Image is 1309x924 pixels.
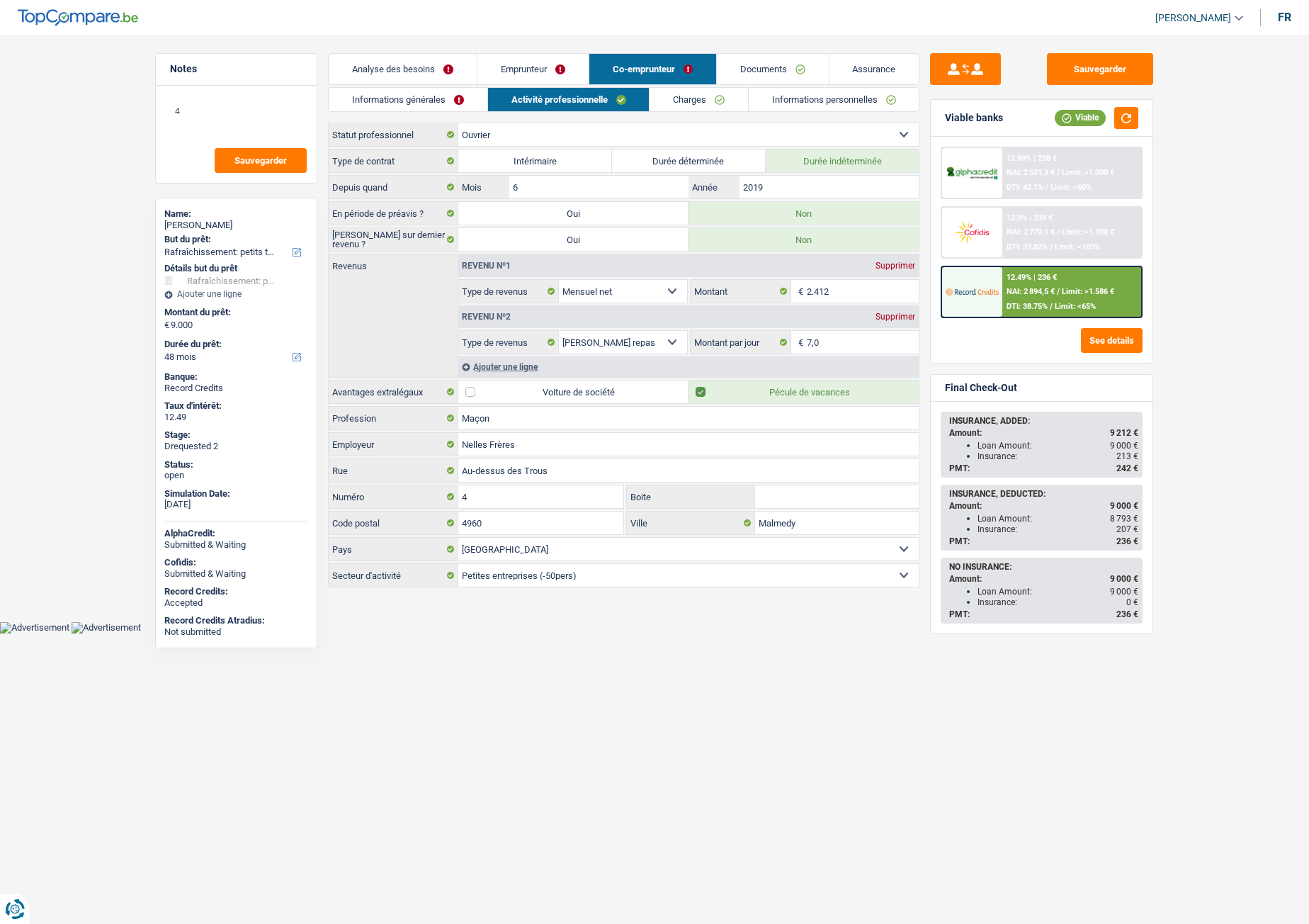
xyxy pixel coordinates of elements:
[164,220,308,231] div: [PERSON_NAME]
[329,176,458,198] label: Depuis quand
[164,234,305,245] label: But du prêt:
[1062,227,1114,237] span: Limit: >1.100 €
[329,407,458,429] label: Profession
[977,451,1138,461] div: Insurance:
[1050,183,1092,192] span: Limit: <60%
[688,228,919,251] label: Non
[329,202,458,225] label: En période de préavis ?
[688,202,919,225] label: Non
[164,626,308,638] div: Not submitted
[458,150,612,172] label: Intérimaire
[164,412,308,423] div: 12.49
[749,88,919,111] a: Informations personnelles
[170,63,302,75] h5: Notes
[164,488,308,500] div: Simulation Date:
[1062,287,1114,296] span: Limit: >1.586 €
[458,261,514,270] div: Revenu nº1
[458,356,919,377] div: Ajouter une ligne
[1110,514,1138,524] span: 8 793 €
[329,150,458,172] label: Type de contrat
[234,156,287,165] span: Sauvegarder
[946,278,998,305] img: Record Credits
[164,429,308,441] div: Stage:
[164,568,308,580] div: Submitted & Waiting
[458,202,688,225] label: Oui
[215,148,307,173] button: Sauvegarder
[329,123,458,146] label: Statut professionnel
[164,208,308,220] div: Name:
[1116,524,1138,534] span: 207 €
[691,331,791,354] label: Montant par jour
[164,320,169,331] span: €
[329,381,458,403] label: Avantages extralégaux
[977,441,1138,451] div: Loan Amount:
[164,615,308,626] div: Record Credits Atradius:
[164,459,308,471] div: Status:
[949,489,1138,499] div: INSURANCE, DEDUCTED:
[650,88,748,111] a: Charges
[1007,287,1055,296] span: NAI: 2 894,5 €
[1045,183,1048,192] span: /
[1116,463,1138,473] span: 242 €
[1110,574,1138,584] span: 9 000 €
[1110,428,1138,438] span: 9 212 €
[164,289,308,299] div: Ajouter une ligne
[458,280,559,303] label: Type de revenus
[329,254,458,271] label: Revenus
[688,381,919,403] label: Pécule de vacances
[1116,451,1138,461] span: 213 €
[945,112,1003,124] div: Viable banks
[949,416,1138,426] div: INSURANCE, ADDED:
[164,499,308,510] div: [DATE]
[164,371,308,383] div: Banque:
[949,463,1138,473] div: PMT:
[1047,53,1153,85] button: Sauvegarder
[688,176,739,198] label: Année
[1057,227,1060,237] span: /
[627,512,756,534] label: Ville
[329,228,458,251] label: [PERSON_NAME] sur dernier revenu ?
[791,331,807,354] span: €
[164,263,308,274] div: Détails but du prêt
[739,176,919,198] input: AAAA
[1062,168,1114,177] span: Limit: >1.000 €
[72,622,141,633] img: Advertisement
[1050,302,1053,311] span: /
[1110,587,1138,597] span: 9 000 €
[18,9,138,26] img: TopCompare Logo
[589,54,716,84] a: Co-emprunteur
[1007,227,1055,237] span: NAI: 2 770,1 €
[1055,302,1096,311] span: Limit: <65%
[949,428,1138,438] div: Amount:
[329,538,458,560] label: Pays
[164,597,308,609] div: Accepted
[1007,168,1055,177] span: NAI: 2 521,3 €
[946,219,998,245] img: Cofidis
[164,383,308,394] div: Record Credits
[164,586,308,597] div: Record Credits:
[1110,441,1138,451] span: 9 000 €
[1116,536,1138,546] span: 236 €
[164,557,308,568] div: Cofidis:
[949,536,1138,546] div: PMT:
[1007,302,1048,311] span: DTI: 38.75%
[949,501,1138,511] div: Amount:
[329,485,458,508] label: Numéro
[977,587,1138,597] div: Loan Amount:
[1007,183,1043,192] span: DTI: 42.1%
[1278,11,1291,24] div: fr
[329,459,458,482] label: Rue
[329,512,458,534] label: Code postal
[791,280,807,303] span: €
[458,228,688,251] label: Oui
[329,433,458,456] label: Employeur
[612,150,766,172] label: Durée déterminée
[627,485,756,508] label: Boite
[164,470,308,481] div: open
[458,312,514,321] div: Revenu nº2
[949,609,1138,619] div: PMT:
[1007,273,1057,282] div: 12.49% | 236 €
[1057,287,1060,296] span: /
[691,280,791,303] label: Montant
[1007,213,1053,222] div: 12.9% | 238 €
